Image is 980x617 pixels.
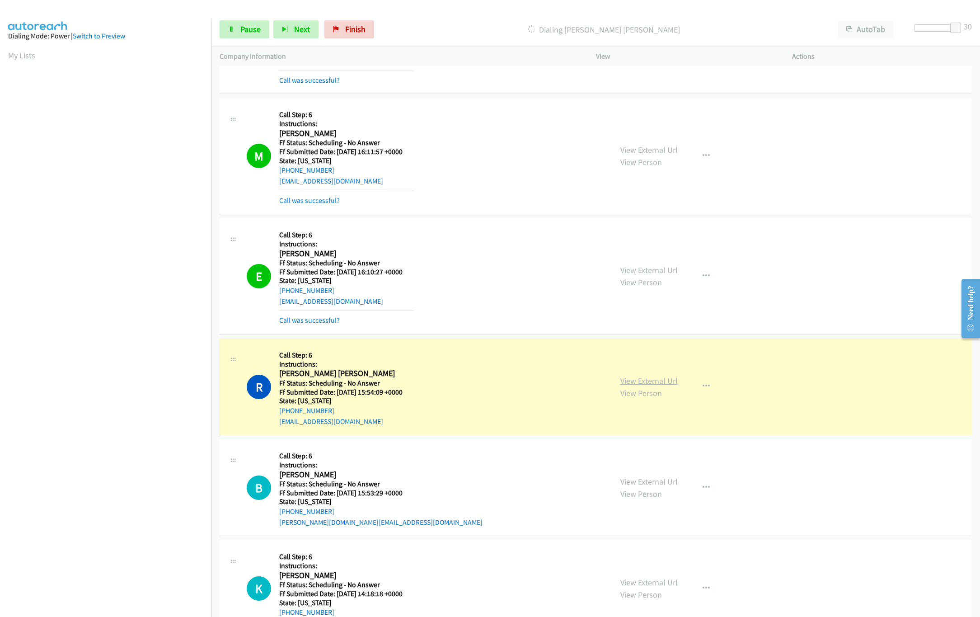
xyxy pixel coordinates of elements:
a: [EMAIL_ADDRESS][DOMAIN_NAME] [279,297,383,306]
a: View External Url [620,265,678,275]
h5: Ff Status: Scheduling - No Answer [279,259,414,268]
h5: State: [US_STATE] [279,156,414,165]
h5: Call Step: 6 [279,351,414,360]
h5: Ff Submitted Date: [DATE] 14:18:18 +0000 [279,589,414,598]
h5: Ff Status: Scheduling - No Answer [279,138,414,147]
a: Finish [324,20,374,38]
a: Pause [220,20,269,38]
p: Actions [792,51,972,62]
h2: [PERSON_NAME] [279,570,414,581]
a: Call was successful? [279,196,340,205]
a: View Person [620,589,662,600]
h5: Ff Status: Scheduling - No Answer [279,580,414,589]
h5: Instructions: [279,360,414,369]
a: [PHONE_NUMBER] [279,608,334,617]
h2: [PERSON_NAME] [279,470,414,480]
p: Company Information [220,51,580,62]
h5: Ff Status: Scheduling - No Answer [279,379,414,388]
h2: [PERSON_NAME] [279,249,414,259]
span: Finish [345,24,366,34]
a: [PERSON_NAME][DOMAIN_NAME][EMAIL_ADDRESS][DOMAIN_NAME] [279,518,483,527]
h5: Instructions: [279,461,483,470]
a: [EMAIL_ADDRESS][DOMAIN_NAME] [279,417,383,426]
div: Dialing Mode: Power | [8,31,203,42]
h5: Call Step: 6 [279,110,414,119]
h1: M [247,144,271,168]
a: [PHONE_NUMBER] [279,507,334,516]
h5: Instructions: [279,561,414,570]
a: Call was successful? [279,76,340,85]
a: View External Url [620,145,678,155]
span: Next [294,24,310,34]
p: Dialing [PERSON_NAME] [PERSON_NAME] [386,24,821,36]
a: View Person [620,388,662,398]
h5: State: [US_STATE] [279,276,414,285]
div: The call is yet to be attempted [247,476,271,500]
p: View [596,51,776,62]
h2: [PERSON_NAME] [PERSON_NAME] [279,368,414,379]
a: [PHONE_NUMBER] [279,406,334,415]
h5: Call Step: 6 [279,552,414,561]
div: 30 [964,20,972,33]
a: Call was successful? [279,316,340,325]
a: [EMAIL_ADDRESS][DOMAIN_NAME] [279,177,383,185]
a: My Lists [8,50,35,61]
a: View External Url [620,577,678,588]
h5: Instructions: [279,119,414,128]
h5: Ff Submitted Date: [DATE] 16:10:27 +0000 [279,268,414,277]
span: Pause [240,24,261,34]
h5: Instructions: [279,240,414,249]
div: The call is yet to be attempted [247,576,271,601]
h2: [PERSON_NAME] [279,128,414,139]
h5: State: [US_STATE] [279,396,414,405]
h1: R [247,375,271,399]
button: AutoTab [838,20,894,38]
h5: State: [US_STATE] [279,598,414,608]
h5: Ff Submitted Date: [DATE] 16:11:57 +0000 [279,147,414,156]
a: [PHONE_NUMBER] [279,166,334,174]
button: Next [273,20,319,38]
a: Switch to Preview [73,32,125,40]
a: View Person [620,277,662,287]
h5: Call Step: 6 [279,231,414,240]
a: View Person [620,157,662,167]
h1: B [247,476,271,500]
iframe: Dialpad [8,70,211,499]
a: View External Url [620,476,678,487]
h5: Ff Submitted Date: [DATE] 15:54:09 +0000 [279,388,414,397]
iframe: Resource Center [954,273,980,344]
h5: Ff Status: Scheduling - No Answer [279,480,483,489]
h1: E [247,264,271,288]
h5: Call Step: 6 [279,452,483,461]
h5: State: [US_STATE] [279,497,483,506]
h5: Ff Submitted Date: [DATE] 15:53:29 +0000 [279,489,483,498]
a: View External Url [620,376,678,386]
h1: K [247,576,271,601]
a: [PHONE_NUMBER] [279,286,334,295]
a: View Person [620,489,662,499]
